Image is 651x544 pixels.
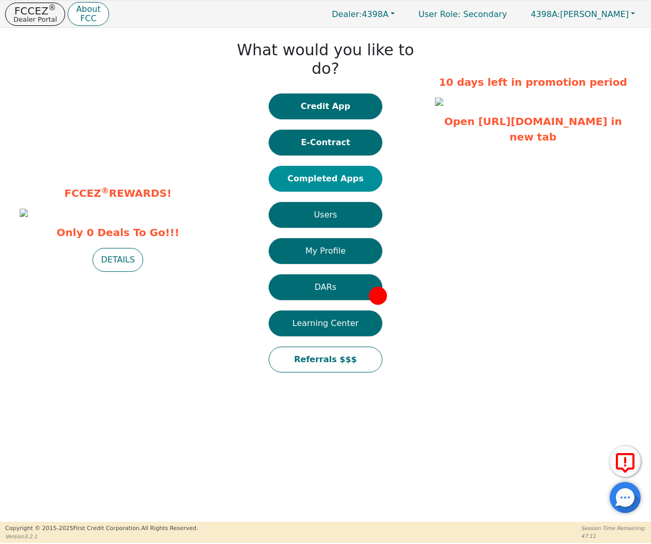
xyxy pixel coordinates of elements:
button: AboutFCC [68,2,109,26]
p: Dealer Portal [13,16,57,23]
h1: What would you like to do? [221,41,429,78]
sup: ® [49,3,56,12]
p: FCCEZ [13,6,57,16]
button: 4398A:[PERSON_NAME] [520,6,646,22]
span: 4398A: [531,9,560,19]
a: Open [URL][DOMAIN_NAME] in new tab [444,115,622,143]
button: Credit App [269,94,382,119]
span: Dealer: [332,9,362,19]
sup: ® [101,186,109,195]
p: 47:11 [581,532,646,540]
button: E-Contract [269,130,382,156]
span: 4398A [332,9,389,19]
button: Report Error to FCC [610,446,641,477]
p: Version 3.2.1 [5,533,198,540]
span: All Rights Reserved. [141,525,198,532]
img: c1aa22c3-0328-4208-88d2-f562ea0faf5a [20,209,28,217]
p: FCC [76,14,100,23]
p: Copyright © 2015- 2025 First Credit Corporation. [5,524,198,533]
p: FCCEZ REWARDS! [20,185,216,201]
button: Learning Center [269,310,382,336]
a: User Role: Secondary [408,4,517,24]
img: d903218f-e04c-4f7c-8a2d-1fdf3fb6ad42 [435,98,443,106]
span: Only 0 Deals To Go!!! [20,225,216,240]
button: Users [269,202,382,228]
p: 10 days left in promotion period [435,74,631,90]
p: Secondary [408,4,517,24]
button: DARs [269,274,382,300]
button: DETAILS [92,248,143,272]
span: User Role : [419,9,460,19]
span: [PERSON_NAME] [531,9,629,19]
p: Session Time Remaining: [581,524,646,532]
button: My Profile [269,238,382,264]
button: Dealer:4398A [321,6,406,22]
p: About [76,5,100,13]
button: FCCEZ®Dealer Portal [5,3,65,26]
button: Referrals $$$ [269,347,382,372]
button: Completed Apps [269,166,382,192]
